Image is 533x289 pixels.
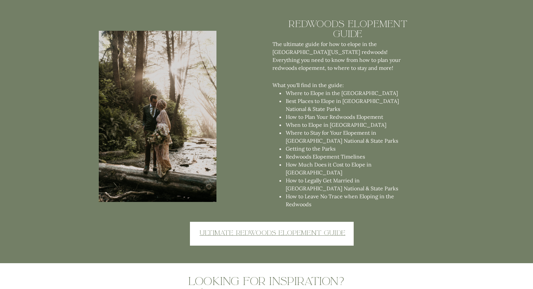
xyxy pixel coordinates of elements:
p: The ultimate guide for how to elope in the [GEOGRAPHIC_DATA][US_STATE] redwoods! Everything you n... [272,40,415,75]
div: What you'll find in the guide: [272,81,415,208]
u: Ultimate redwoods elopement guide [200,228,345,237]
li: How to Plan Your Redwoods Elopement [285,113,415,121]
li: How to Leave No Trace when Eloping in the Redwoods [285,192,415,208]
li: How to Legally Get Married in [GEOGRAPHIC_DATA] National & State Parks [285,176,415,192]
li: When to Elope in [GEOGRAPHIC_DATA] [285,121,415,129]
li: Getting to the Parks [285,145,415,153]
li: Where to Stay for Your Elopement in [GEOGRAPHIC_DATA] National & State Parks [285,129,415,145]
li: Redwoods Elopement Timelines [285,153,415,161]
li: How Much Does it Cost to Elope in [GEOGRAPHIC_DATA] [285,161,415,176]
li: Where to Elope in the [GEOGRAPHIC_DATA] [285,89,415,97]
li: Best Places to Elope in [GEOGRAPHIC_DATA] National & State Parks [285,97,415,113]
h2: Redwoods elopement guide [272,19,423,31]
a: Ultimate redwoods elopement guide [183,228,362,239]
